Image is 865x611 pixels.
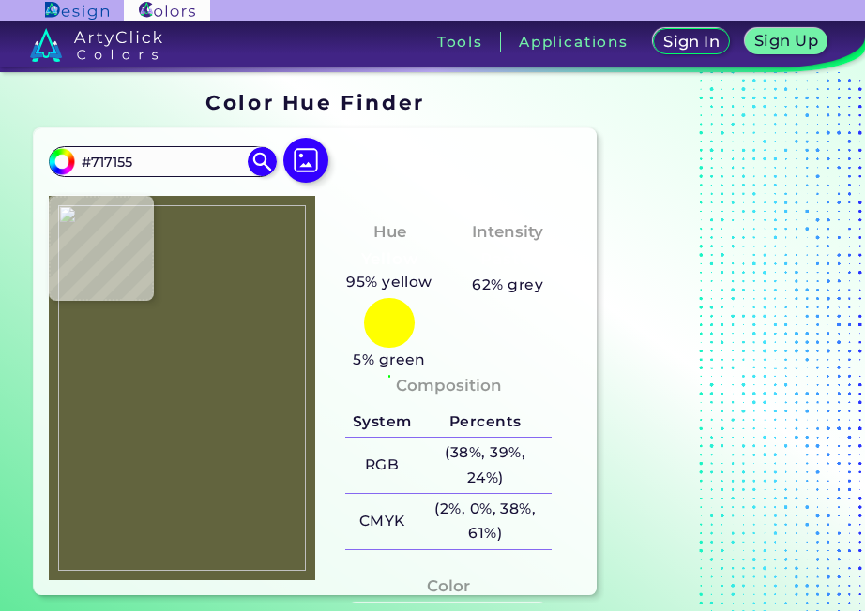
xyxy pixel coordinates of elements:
h5: System [345,407,418,438]
h5: RGB [345,450,418,481]
h4: Composition [396,372,502,399]
h4: Intensity [472,218,543,246]
a: Sign In [656,29,728,53]
iframe: Advertisement [604,84,839,604]
input: type color.. [75,149,250,174]
h3: Pastel [473,248,543,271]
img: icon search [248,147,276,175]
h4: Color [427,573,470,600]
h5: 95% yellow [339,270,439,294]
h3: Tools [437,35,483,49]
h5: 62% grey [472,273,543,297]
a: Sign Up [748,29,825,53]
h5: Sign Up [756,34,816,48]
h5: 5% green [345,348,432,372]
img: ArtyClick Design logo [45,2,108,20]
h3: Applications [519,35,629,49]
h5: (38%, 39%, 24%) [418,438,552,493]
img: logo_artyclick_colors_white.svg [30,28,162,62]
h4: Hue [373,218,406,246]
h3: Yellow [353,248,426,271]
h1: Color Hue Finder [205,88,424,116]
h5: (2%, 0%, 38%, 61%) [418,494,552,549]
h5: Sign In [665,35,719,49]
img: icon picture [283,138,328,183]
h5: CMYK [345,506,418,537]
h5: Percents [418,407,552,438]
img: 140da8e6-0d25-46ef-bb10-3ad696377b48 [58,205,306,572]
